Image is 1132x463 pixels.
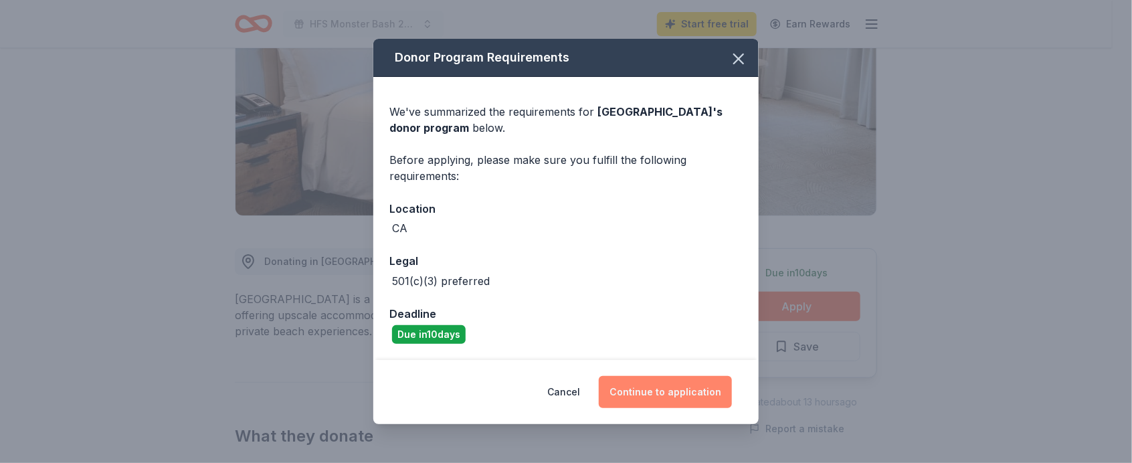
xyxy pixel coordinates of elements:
[599,376,732,408] button: Continue to application
[389,200,743,217] div: Location
[547,376,580,408] button: Cancel
[392,273,490,289] div: 501(c)(3) preferred
[392,220,407,236] div: CA
[389,252,743,270] div: Legal
[373,39,759,77] div: Donor Program Requirements
[392,325,466,344] div: Due in 10 days
[389,104,743,136] div: We've summarized the requirements for below.
[389,305,743,322] div: Deadline
[389,152,743,184] div: Before applying, please make sure you fulfill the following requirements:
